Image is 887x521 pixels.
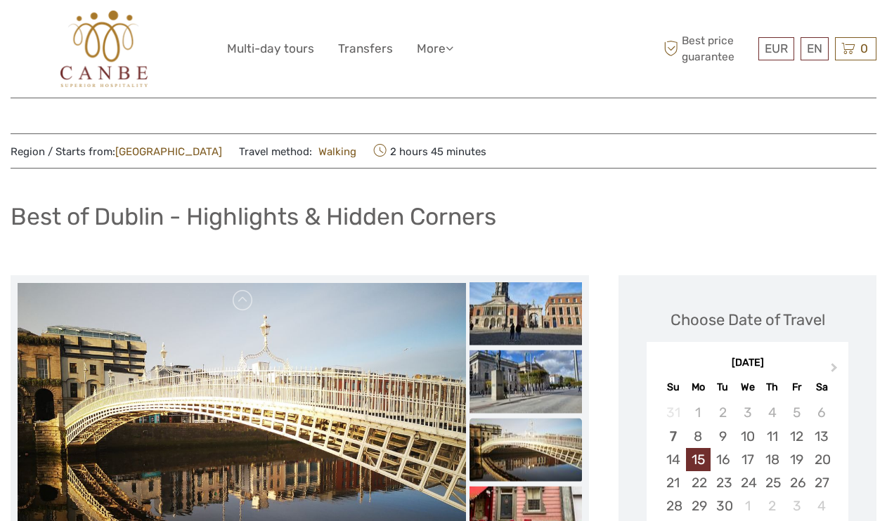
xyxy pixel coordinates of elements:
img: 60ec2494bba146fa90f0a67390e54e8d_slider_thumbnail.jpg [470,350,582,414]
div: Choose Saturday, September 13th, 2025 [809,425,834,448]
div: Mo [686,378,711,397]
div: Su [661,378,685,397]
div: Choose Friday, September 12th, 2025 [784,425,809,448]
div: Choose Date of Travel [671,309,825,331]
div: Choose Tuesday, September 30th, 2025 [711,494,735,517]
div: Choose Thursday, September 18th, 2025 [760,448,784,471]
span: Best price guarantee [660,33,755,64]
div: Choose Sunday, September 28th, 2025 [661,494,685,517]
div: Not available Thursday, September 4th, 2025 [760,401,784,424]
a: Multi-day tours [227,39,314,59]
span: Region / Starts from: [11,145,222,159]
div: Choose Sunday, September 21st, 2025 [661,471,685,494]
a: [GEOGRAPHIC_DATA] [115,145,222,158]
div: Choose Wednesday, October 1st, 2025 [735,494,760,517]
button: Next Month [824,360,847,382]
div: Choose Friday, September 26th, 2025 [784,471,809,494]
div: Choose Tuesday, September 23rd, 2025 [711,471,735,494]
a: More [417,39,453,59]
div: Sa [809,378,834,397]
div: Choose Thursday, September 25th, 2025 [760,471,784,494]
div: Choose Sunday, September 7th, 2025 [661,425,685,448]
div: Choose Monday, September 8th, 2025 [686,425,711,448]
div: Choose Wednesday, September 10th, 2025 [735,425,760,448]
div: Th [760,378,784,397]
div: Fr [784,378,809,397]
span: EUR [765,41,788,55]
div: Choose Monday, September 15th, 2025 [686,448,711,471]
img: 8cc04d0f2d284bb79a51ebbfec873803_slider_thumbnail.jpg [470,282,582,345]
div: Choose Tuesday, September 16th, 2025 [711,448,735,471]
div: Choose Friday, September 19th, 2025 [784,448,809,471]
img: de14bfad68d64f769751bece9c7abe02_slider_thumbnail.jpg [470,418,582,482]
img: 602-0fc6e88d-d366-4c1d-ad88-b45bd91116e8_logo_big.jpg [60,11,148,87]
a: Transfers [338,39,393,59]
div: Not available Sunday, August 31st, 2025 [661,401,685,424]
div: Choose Monday, September 22nd, 2025 [686,471,711,494]
div: Choose Saturday, September 20th, 2025 [809,448,834,471]
div: Choose Saturday, September 27th, 2025 [809,471,834,494]
h1: Best of Dublin - Highlights & Hidden Corners [11,202,496,231]
div: Choose Monday, September 29th, 2025 [686,494,711,517]
span: 0 [858,41,870,55]
div: Choose Thursday, September 11th, 2025 [760,425,784,448]
span: 2 hours 45 minutes [373,141,486,161]
div: Choose Tuesday, September 9th, 2025 [711,425,735,448]
div: Choose Sunday, September 14th, 2025 [661,448,685,471]
div: Not available Wednesday, September 3rd, 2025 [735,401,760,424]
div: Choose Thursday, October 2nd, 2025 [760,494,784,517]
div: Choose Friday, October 3rd, 2025 [784,494,809,517]
a: Walking [312,145,356,158]
div: We [735,378,760,397]
div: Choose Saturday, October 4th, 2025 [809,494,834,517]
div: [DATE] [647,356,848,371]
div: Not available Tuesday, September 2nd, 2025 [711,401,735,424]
div: Tu [711,378,735,397]
div: Not available Friday, September 5th, 2025 [784,401,809,424]
div: Not available Saturday, September 6th, 2025 [809,401,834,424]
span: Travel method: [239,141,356,161]
div: Not available Monday, September 1st, 2025 [686,401,711,424]
div: Choose Wednesday, September 24th, 2025 [735,471,760,494]
div: EN [801,37,829,60]
div: Choose Wednesday, September 17th, 2025 [735,448,760,471]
